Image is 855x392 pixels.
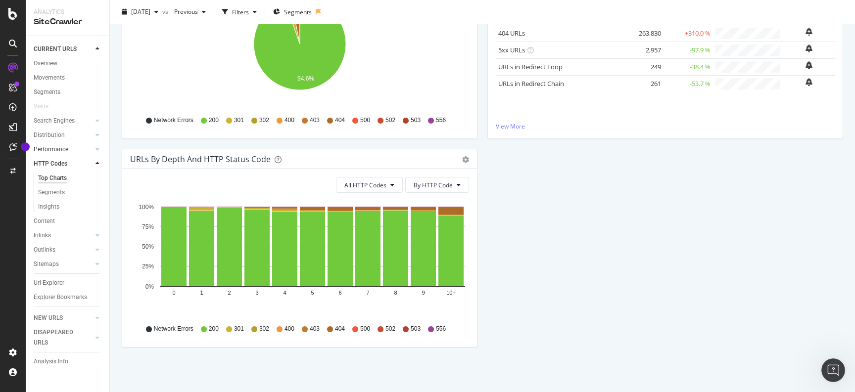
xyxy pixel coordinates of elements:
div: Analytics [34,8,101,16]
div: Outlinks [34,245,55,255]
div: bell-plus [806,78,812,86]
td: 249 [624,58,664,75]
text: 0% [145,283,154,290]
span: By HTTP Code [414,181,453,189]
a: URLs in Redirect Chain [498,79,564,88]
button: Filters [218,4,261,20]
span: 500 [360,325,370,333]
span: 503 [411,325,421,333]
span: 500 [360,116,370,125]
span: 502 [385,325,395,333]
span: 400 [285,325,294,333]
span: 302 [259,325,269,333]
a: Sitemaps [34,259,93,269]
div: Search Engines [34,116,75,126]
td: +310.0 % [664,25,713,42]
text: 3 [255,290,258,296]
span: All HTTP Codes [344,181,386,189]
text: 4 [283,290,286,296]
span: 556 [436,116,446,125]
span: Segments [284,7,312,16]
div: Performance [34,144,68,155]
a: Visits [34,101,58,112]
span: vs [162,7,170,16]
a: Top Charts [38,173,102,183]
a: Movements [34,73,102,83]
div: bell-plus [806,44,812,52]
a: Overview [34,58,102,69]
td: -38.4 % [664,58,713,75]
span: 200 [209,325,219,333]
div: Segments [38,187,65,198]
button: Previous [170,4,210,20]
button: Segments [269,4,316,20]
button: All HTTP Codes [336,177,403,193]
td: 2,957 [624,42,664,58]
span: 556 [436,325,446,333]
span: Network Errors [154,325,193,333]
span: 2025 Jul. 8th [131,7,150,16]
span: 403 [310,325,320,333]
a: Url Explorer [34,278,102,288]
text: 9 [422,290,425,296]
span: 301 [234,325,244,333]
div: bell-plus [806,28,812,36]
a: URLs in Redirect Loop [498,62,563,71]
div: Top Charts [38,173,67,183]
a: Segments [34,87,102,97]
span: 403 [310,116,320,125]
div: Movements [34,73,65,83]
td: -53.7 % [664,75,713,92]
div: Filters [232,7,249,16]
a: View More [496,122,835,131]
div: bell-plus [806,61,812,69]
span: 400 [285,116,294,125]
a: HTTP Codes [34,159,93,169]
button: By HTTP Code [405,177,469,193]
text: 100% [139,204,154,211]
span: 502 [385,116,395,125]
td: 263,830 [624,25,664,42]
div: URLs by Depth and HTTP Status Code [130,154,271,164]
text: 2 [228,290,231,296]
span: 302 [259,116,269,125]
div: gear [462,156,469,163]
div: Visits [34,101,48,112]
a: 5xx URLs [498,45,525,54]
text: 1 [200,290,203,296]
div: NEW URLS [34,313,63,323]
text: 50% [142,243,154,250]
text: 75% [142,223,154,230]
div: Overview [34,58,57,69]
text: 10+ [446,290,456,296]
span: 404 [335,116,345,125]
div: SiteCrawler [34,16,101,28]
div: HTTP Codes [34,159,67,169]
div: Explorer Bookmarks [34,292,87,303]
div: Tooltip anchor [21,142,30,151]
svg: A chart. [130,201,469,315]
div: Distribution [34,130,65,140]
td: 261 [624,75,664,92]
text: 7 [366,290,369,296]
text: 8 [394,290,397,296]
div: Segments [34,87,60,97]
a: 404 URLs [498,29,525,38]
div: DISAPPEARED URLS [34,327,84,348]
td: -97.9 % [664,42,713,58]
div: Inlinks [34,230,51,241]
span: 200 [209,116,219,125]
a: Explorer Bookmarks [34,292,102,303]
div: Sitemaps [34,259,59,269]
div: Insights [38,202,59,212]
div: Content [34,216,55,226]
text: 94.6% [297,75,314,82]
div: CURRENT URLS [34,44,77,54]
a: NEW URLS [34,313,93,323]
iframe: Intercom live chat [821,358,845,382]
a: Search Engines [34,116,93,126]
button: [DATE] [118,4,162,20]
a: Distribution [34,130,93,140]
a: Outlinks [34,245,93,255]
